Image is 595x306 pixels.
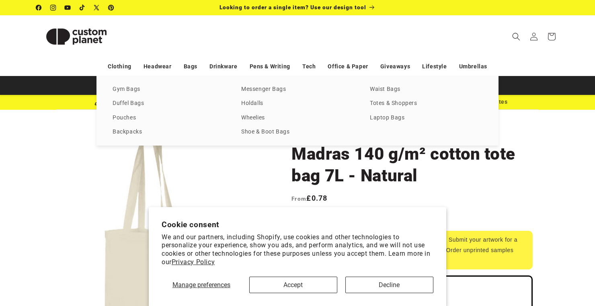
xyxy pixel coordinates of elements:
h1: Madras 140 g/m² cotton tote bag 7L - Natural [291,143,533,187]
a: Totes & Shoppers [370,98,482,109]
a: Holdalls [241,98,354,109]
a: Office & Paper [328,60,368,74]
a: Drinkware [209,60,237,74]
a: Gym Bags [113,84,225,95]
a: Pouches [113,113,225,123]
a: Backpacks [113,127,225,138]
img: Custom Planet [36,18,117,55]
a: Lifestyle [422,60,447,74]
button: Decline [345,277,433,293]
span: Manage preferences [172,281,230,289]
a: Bags [184,60,197,74]
summary: Search [507,28,525,45]
a: Duffel Bags [113,98,225,109]
strong: £0.78 [291,194,328,202]
span: £0.65 ex VAT [291,205,334,214]
a: Messenger Bags [241,84,354,95]
p: We and our partners, including Shopify, use cookies and other technologies to personalize your ex... [162,233,433,267]
button: Manage preferences [162,277,241,293]
a: Clothing [108,60,131,74]
a: Giveaways [380,60,410,74]
a: Umbrellas [459,60,487,74]
a: Privacy Policy [172,258,215,266]
span: Looking to order a single item? Use our design tool [220,4,366,10]
a: Shoe & Boot Bags [241,127,354,138]
button: Accept [249,277,337,293]
a: Headwear [144,60,172,74]
a: Waist Bags [370,84,482,95]
a: Tech [302,60,316,74]
a: Pens & Writing [250,60,290,74]
span: From [291,195,306,202]
a: Laptop Bags [370,113,482,123]
a: Custom Planet [33,15,120,58]
a: Wheelies [241,113,354,123]
h2: Cookie consent [162,220,433,229]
